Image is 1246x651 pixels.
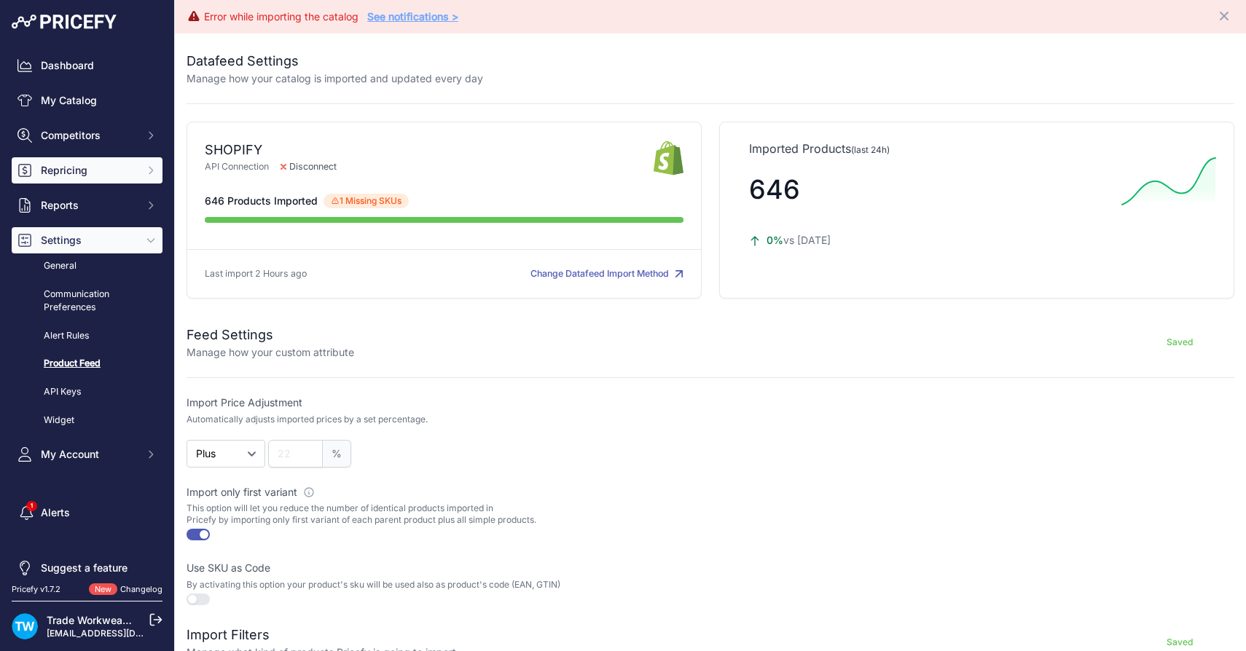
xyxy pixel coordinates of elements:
[47,614,180,626] a: Trade Workwear Pty Ltd SZ
[187,485,706,500] label: Import only first variant
[12,583,60,596] div: Pricefy v1.7.2
[41,198,136,213] span: Reports
[187,625,456,645] h2: Import Filters
[367,10,458,23] a: See notifications >
[41,128,136,143] span: Competitors
[187,345,354,360] p: Manage how your custom attribute
[12,227,162,253] button: Settings
[324,194,409,208] span: 1 Missing SKUs
[12,282,162,320] a: Communication Preferences
[12,15,117,29] img: Pricefy Logo
[41,447,136,462] span: My Account
[41,163,136,178] span: Repricing
[187,561,706,575] label: Use SKU as Code
[749,233,1110,248] p: vs [DATE]
[12,87,162,114] a: My Catalog
[1125,331,1234,354] button: Saved
[851,144,890,155] span: (last 24h)
[12,555,162,581] a: Suggest a feature
[47,628,199,639] a: [EMAIL_ADDRESS][DOMAIN_NAME]
[12,192,162,218] button: Reports
[12,253,162,279] a: General
[120,584,162,594] a: Changelog
[749,173,800,205] span: 646
[12,157,162,184] button: Repricing
[187,502,706,526] p: This option will let you reduce the number of identical products imported in Pricefy by importing...
[89,583,117,596] span: New
[749,140,1204,157] p: Imported Products
[187,414,428,425] p: Automatically adjusts imported prices by a set percentage.
[12,379,162,405] a: API Keys
[767,234,783,246] span: 0%
[205,267,307,281] p: Last import 2 Hours ago
[269,160,348,174] span: Disconnect
[530,267,683,281] button: Change Datafeed Import Method
[12,52,162,79] a: Dashboard
[187,51,483,71] h2: Datafeed Settings
[12,441,162,467] button: My Account
[187,71,483,86] p: Manage how your catalog is imported and updated every day
[41,233,136,248] span: Settings
[1217,6,1234,23] button: Close
[187,395,706,410] label: Import Price Adjustment
[204,9,358,24] div: Error while importing the catalog
[205,140,654,160] div: SHOPIFY
[12,500,162,526] a: Alerts
[205,160,654,174] p: API Connection
[187,325,354,345] h2: Feed Settings
[12,408,162,433] a: Widget
[12,351,162,376] a: Product Feed
[12,122,162,149] button: Competitors
[323,440,351,467] span: %
[268,440,323,467] input: 22
[12,323,162,349] a: Alert Rules
[12,52,162,581] nav: Sidebar
[187,579,706,591] p: By activating this option your product's sku will be used also as product's code (EAN, GTIN)
[205,194,318,208] span: 646 Products Imported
